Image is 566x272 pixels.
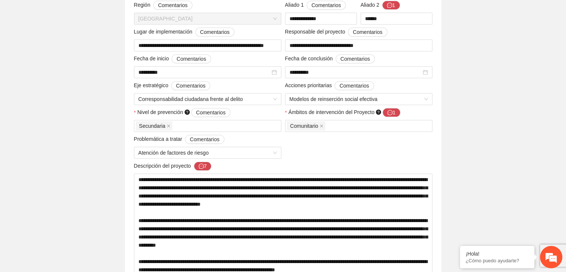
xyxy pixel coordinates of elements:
span: Comentarios [311,1,341,9]
span: Comentarios [353,28,382,36]
span: Problemática a tratar [134,135,224,144]
span: Nivel de prevención [137,108,230,117]
span: Región [134,1,193,10]
span: Comentarios [340,55,370,63]
button: Acciones prioritarias [335,81,374,90]
div: ¡Hola! [466,251,529,257]
div: Chatee con nosotros ahora [39,38,125,48]
button: Fecha de conclusión [336,54,375,63]
textarea: Escriba su mensaje y pulse “Intro” [4,188,142,214]
span: close [167,124,170,128]
span: Corresponsabilidad ciudadana frente al delito [138,94,277,105]
span: Comentarios [196,108,226,117]
span: message [199,164,204,170]
span: Eje estratégico [134,81,211,90]
button: Ámbitos de intervención del Proyecto question-circle [383,108,400,117]
span: Fecha de conclusión [285,54,375,63]
span: Comentarios [200,28,230,36]
p: ¿Cómo puedo ayudarte? [466,258,529,263]
span: Ámbitos de intervención del Proyecto [288,108,400,117]
span: Estamos en línea. [43,92,103,167]
span: message [387,110,393,116]
button: Problemática a tratar [185,135,224,144]
button: Fecha de inicio [172,54,211,63]
button: Aliado 1 [307,1,346,10]
span: question-circle [376,110,381,115]
span: Comentarios [339,82,369,90]
button: Lugar de implementación [195,28,234,37]
span: Aliado 2 [361,1,400,10]
span: Comunitario [290,122,318,130]
button: Aliado 2 [382,1,400,10]
span: Responsable del proyecto [285,28,387,37]
span: close [320,124,323,128]
span: Comentarios [176,82,205,90]
button: Descripción del proyecto [194,162,212,171]
span: Aliado 1 [285,1,346,10]
span: Atención de factores de riesgo [138,147,277,158]
span: message [387,3,392,9]
span: Comentarios [190,135,219,143]
span: Comentarios [158,1,188,9]
button: Responsable del proyecto [348,28,387,37]
button: Nivel de prevención question-circle [191,108,230,117]
span: Comunitario [287,121,325,130]
span: Acciones prioritarias [285,81,374,90]
button: Región [153,1,192,10]
div: Minimizar ventana de chat en vivo [122,4,140,22]
span: Comentarios [176,55,206,63]
span: Chihuahua [138,13,277,24]
button: Eje estratégico [171,81,210,90]
span: Fecha de inicio [134,54,211,63]
span: Lugar de implementación [134,28,234,37]
span: Secundaria [139,122,166,130]
span: Descripción del proyecto [134,162,212,171]
span: Modelos de reinserción social efectiva [290,94,428,105]
span: Secundaria [136,121,173,130]
span: question-circle [185,110,190,115]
